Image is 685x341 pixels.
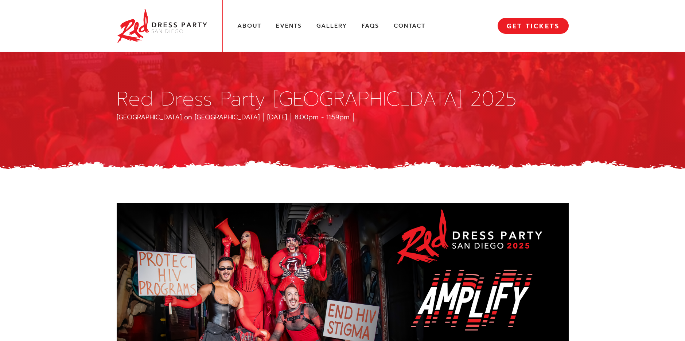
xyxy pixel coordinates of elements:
a: Gallery [316,22,347,30]
a: GET TICKETS [498,18,569,34]
a: Events [276,22,302,30]
a: FAQs [362,22,379,30]
div: [GEOGRAPHIC_DATA] on [GEOGRAPHIC_DATA] [117,113,264,122]
div: [DATE] [267,113,291,122]
a: Contact [394,22,425,30]
img: Red Dress Party San Diego [117,7,208,44]
div: 8:00pm - 11:59pm [295,113,354,122]
a: About [237,22,261,30]
h1: Red Dress Party [GEOGRAPHIC_DATA] 2025 [117,89,517,109]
